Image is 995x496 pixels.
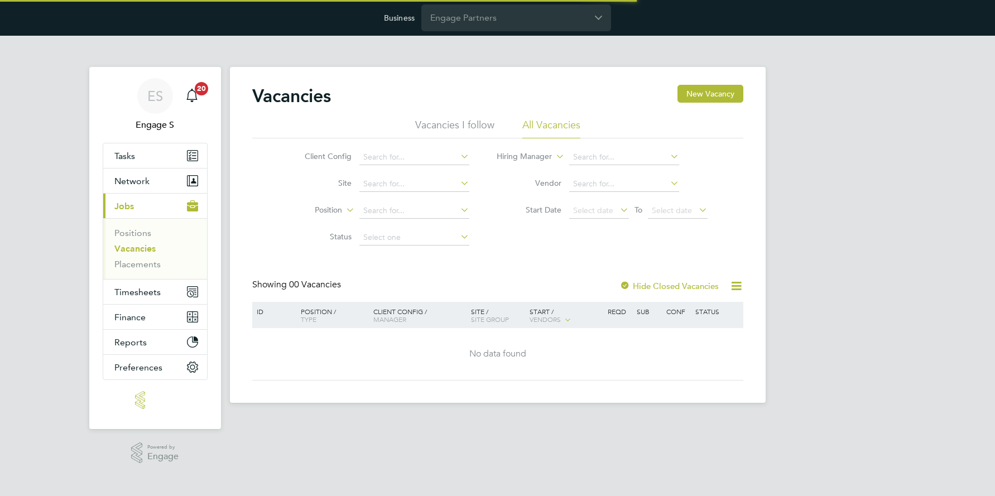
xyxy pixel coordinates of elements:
[569,150,679,165] input: Search for...
[631,203,646,217] span: To
[652,205,692,215] span: Select date
[278,205,342,216] label: Position
[415,118,494,138] li: Vacancies I follow
[289,279,341,290] span: 00 Vacancies
[468,302,527,329] div: Site /
[103,168,207,193] button: Network
[103,355,207,379] button: Preferences
[103,143,207,168] a: Tasks
[359,203,469,219] input: Search for...
[147,452,179,461] span: Engage
[497,205,561,215] label: Start Date
[522,118,580,138] li: All Vacancies
[103,194,207,218] button: Jobs
[252,85,331,107] h2: Vacancies
[89,67,221,429] nav: Main navigation
[103,280,207,304] button: Timesheets
[135,391,175,409] img: engage-logo-retina.png
[114,337,147,348] span: Reports
[301,315,316,324] span: Type
[359,230,469,245] input: Select one
[677,85,743,103] button: New Vacancy
[114,362,162,373] span: Preferences
[103,391,208,409] a: Go to home page
[147,442,179,452] span: Powered by
[181,78,203,114] a: 20
[359,176,469,192] input: Search for...
[114,243,156,254] a: Vacancies
[103,330,207,354] button: Reports
[103,78,208,132] a: ESEngage S
[497,178,561,188] label: Vendor
[147,89,163,103] span: ES
[530,315,561,324] span: Vendors
[114,201,134,211] span: Jobs
[114,259,161,269] a: Placements
[569,176,679,192] input: Search for...
[371,302,468,329] div: Client Config /
[103,218,207,279] div: Jobs
[252,279,343,291] div: Showing
[287,232,352,242] label: Status
[254,348,742,360] div: No data found
[292,302,371,329] div: Position /
[131,442,179,464] a: Powered byEngage
[471,315,509,324] span: Site Group
[287,178,352,188] label: Site
[103,305,207,329] button: Finance
[664,302,693,321] div: Conf
[488,151,552,162] label: Hiring Manager
[373,315,406,324] span: Manager
[254,302,293,321] div: ID
[195,82,208,95] span: 20
[114,176,150,186] span: Network
[287,151,352,161] label: Client Config
[619,281,719,291] label: Hide Closed Vacancies
[114,287,161,297] span: Timesheets
[359,150,469,165] input: Search for...
[693,302,741,321] div: Status
[384,13,415,23] label: Business
[103,118,208,132] span: Engage S
[114,228,151,238] a: Positions
[114,151,135,161] span: Tasks
[634,302,663,321] div: Sub
[605,302,634,321] div: Reqd
[527,302,605,330] div: Start /
[573,205,613,215] span: Select date
[114,312,146,322] span: Finance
